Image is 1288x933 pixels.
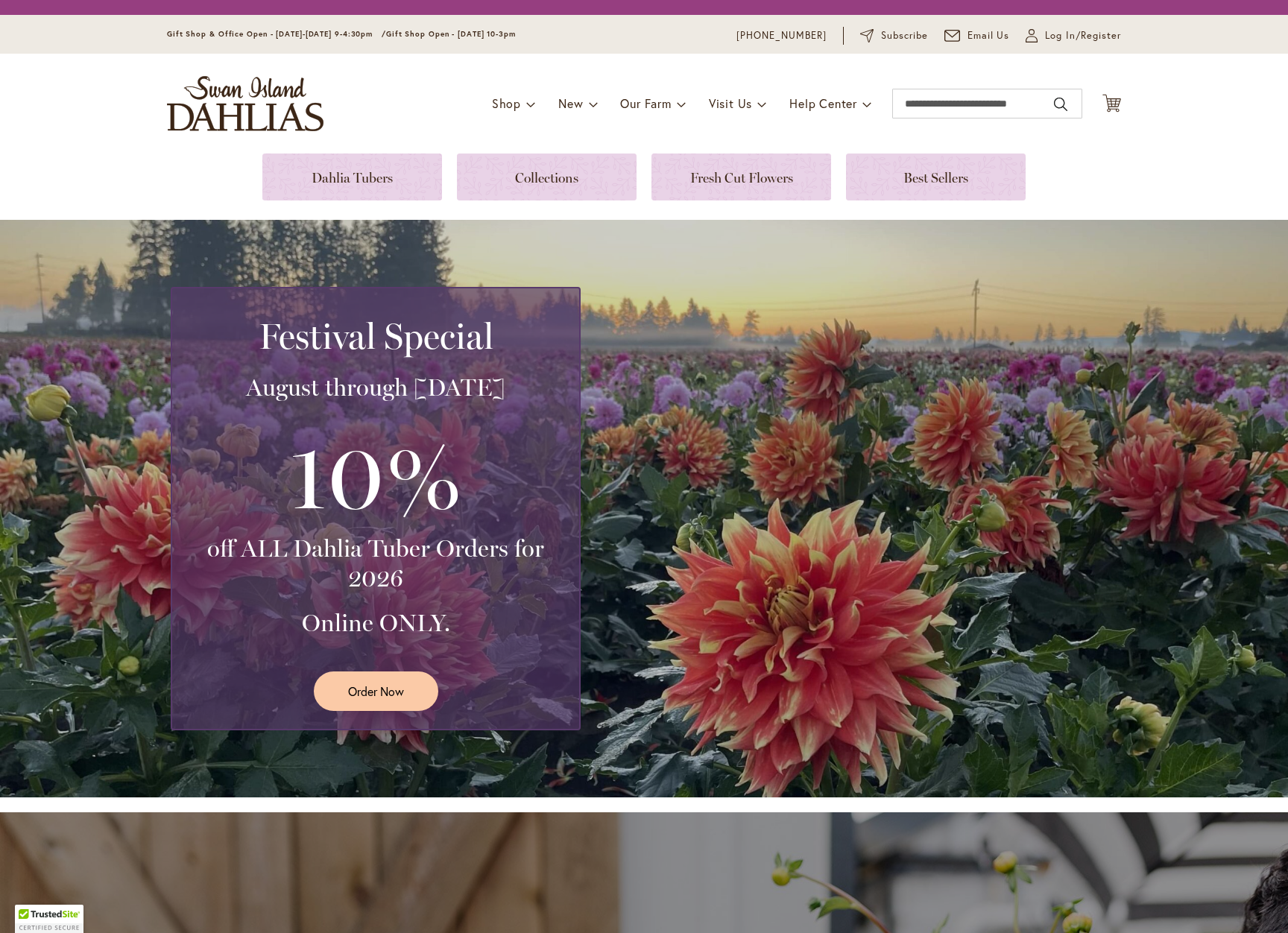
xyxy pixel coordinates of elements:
span: Visit Us [709,95,752,111]
h3: 10% [190,417,561,534]
span: Our Farm [620,95,671,111]
h2: Festival Special [190,315,561,357]
span: Subscribe [881,28,928,43]
h3: Online ONLY. [190,608,561,638]
span: Email Us [967,28,1010,43]
h3: August through [DATE] [190,373,561,402]
a: Subscribe [860,28,928,43]
a: Email Us [944,28,1010,43]
span: New [558,95,583,111]
a: Order Now [314,671,438,711]
button: Search [1054,92,1067,116]
a: store logo [167,76,323,131]
a: Log In/Register [1026,28,1121,43]
h3: off ALL Dahlia Tuber Orders for 2026 [190,534,561,593]
span: Help Center [789,95,857,111]
span: Gift Shop Open - [DATE] 10-3pm [386,29,516,39]
a: [PHONE_NUMBER] [736,28,827,43]
span: Gift Shop & Office Open - [DATE]-[DATE] 9-4:30pm / [167,29,386,39]
span: Order Now [348,683,404,700]
span: Log In/Register [1045,28,1121,43]
div: TrustedSite Certified [15,905,83,933]
span: Shop [492,95,521,111]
